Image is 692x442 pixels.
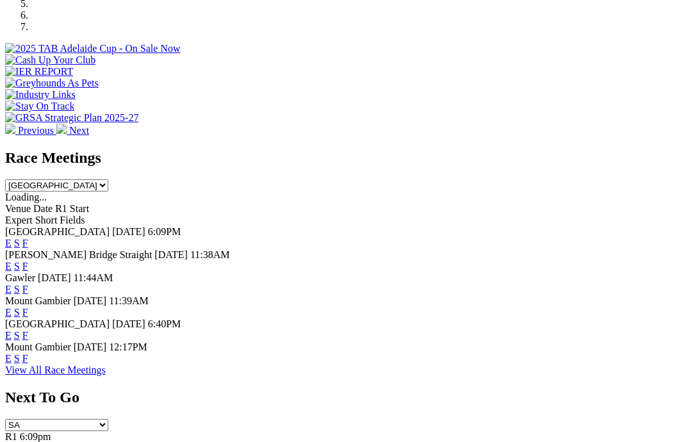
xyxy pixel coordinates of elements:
span: [DATE] [74,341,107,352]
span: 12:17PM [109,341,147,352]
a: S [14,330,20,341]
img: Stay On Track [5,101,74,112]
span: 11:44AM [74,272,113,283]
img: chevron-right-pager-white.svg [56,124,67,134]
span: R1 Start [55,203,89,214]
a: E [5,261,12,272]
span: Venue [5,203,31,214]
a: S [14,307,20,318]
img: IER REPORT [5,66,73,78]
a: E [5,284,12,295]
span: [GEOGRAPHIC_DATA] [5,226,110,237]
span: 11:38AM [190,249,230,260]
a: F [22,307,28,318]
span: 6:40PM [148,318,181,329]
span: [DATE] [74,295,107,306]
span: 6:09pm [20,431,51,442]
a: F [22,330,28,341]
a: Previous [5,125,56,136]
span: Next [69,125,89,136]
a: E [5,330,12,341]
h2: Race Meetings [5,149,687,167]
span: [DATE] [38,272,71,283]
span: Date [33,203,53,214]
img: GRSA Strategic Plan 2025-27 [5,112,138,124]
img: Cash Up Your Club [5,54,95,66]
span: [PERSON_NAME] Bridge Straight [5,249,152,260]
a: View All Race Meetings [5,364,106,375]
img: 2025 TAB Adelaide Cup - On Sale Now [5,43,181,54]
a: F [22,353,28,364]
span: R1 [5,431,17,442]
a: S [14,261,20,272]
span: [GEOGRAPHIC_DATA] [5,318,110,329]
a: Next [56,125,89,136]
a: F [22,238,28,249]
span: Short [35,215,58,225]
img: chevron-left-pager-white.svg [5,124,15,134]
span: [DATE] [112,226,145,237]
span: [DATE] [112,318,145,329]
a: S [14,353,20,364]
span: Previous [18,125,54,136]
a: S [14,238,20,249]
a: S [14,284,20,295]
a: E [5,307,12,318]
a: F [22,284,28,295]
span: Fields [60,215,85,225]
a: E [5,238,12,249]
a: E [5,353,12,364]
span: Mount Gambier [5,295,71,306]
h2: Next To Go [5,389,687,406]
span: 6:09PM [148,226,181,237]
span: [DATE] [154,249,188,260]
img: Greyhounds As Pets [5,78,99,89]
span: Gawler [5,272,35,283]
span: Loading... [5,192,47,202]
a: F [22,261,28,272]
img: Industry Links [5,89,76,101]
span: 11:39AM [109,295,149,306]
span: Mount Gambier [5,341,71,352]
span: Expert [5,215,33,225]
